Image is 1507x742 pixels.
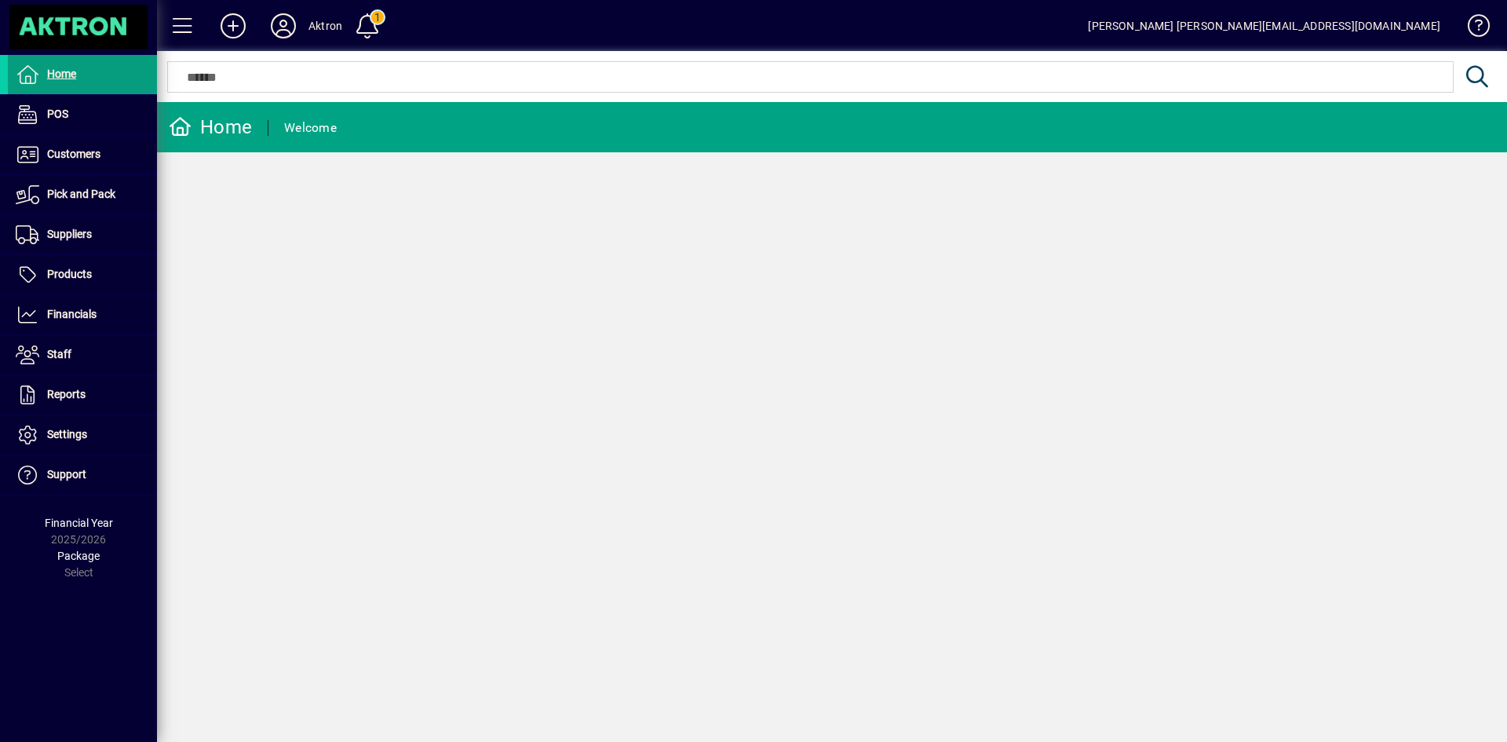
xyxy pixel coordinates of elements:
[47,228,92,240] span: Suppliers
[208,12,258,40] button: Add
[308,13,342,38] div: Aktron
[47,308,97,320] span: Financials
[258,12,308,40] button: Profile
[45,517,113,529] span: Financial Year
[8,415,157,455] a: Settings
[8,335,157,375] a: Staff
[8,255,157,294] a: Products
[1088,13,1440,38] div: [PERSON_NAME] [PERSON_NAME][EMAIL_ADDRESS][DOMAIN_NAME]
[8,455,157,495] a: Support
[8,175,157,214] a: Pick and Pack
[47,108,68,120] span: POS
[47,348,71,360] span: Staff
[8,95,157,134] a: POS
[47,268,92,280] span: Products
[47,68,76,80] span: Home
[47,388,86,400] span: Reports
[47,148,100,160] span: Customers
[47,428,87,440] span: Settings
[8,375,157,415] a: Reports
[8,215,157,254] a: Suppliers
[47,468,86,481] span: Support
[169,115,252,140] div: Home
[8,295,157,334] a: Financials
[8,135,157,174] a: Customers
[47,188,115,200] span: Pick and Pack
[57,550,100,562] span: Package
[284,115,337,141] div: Welcome
[1456,3,1487,54] a: Knowledge Base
